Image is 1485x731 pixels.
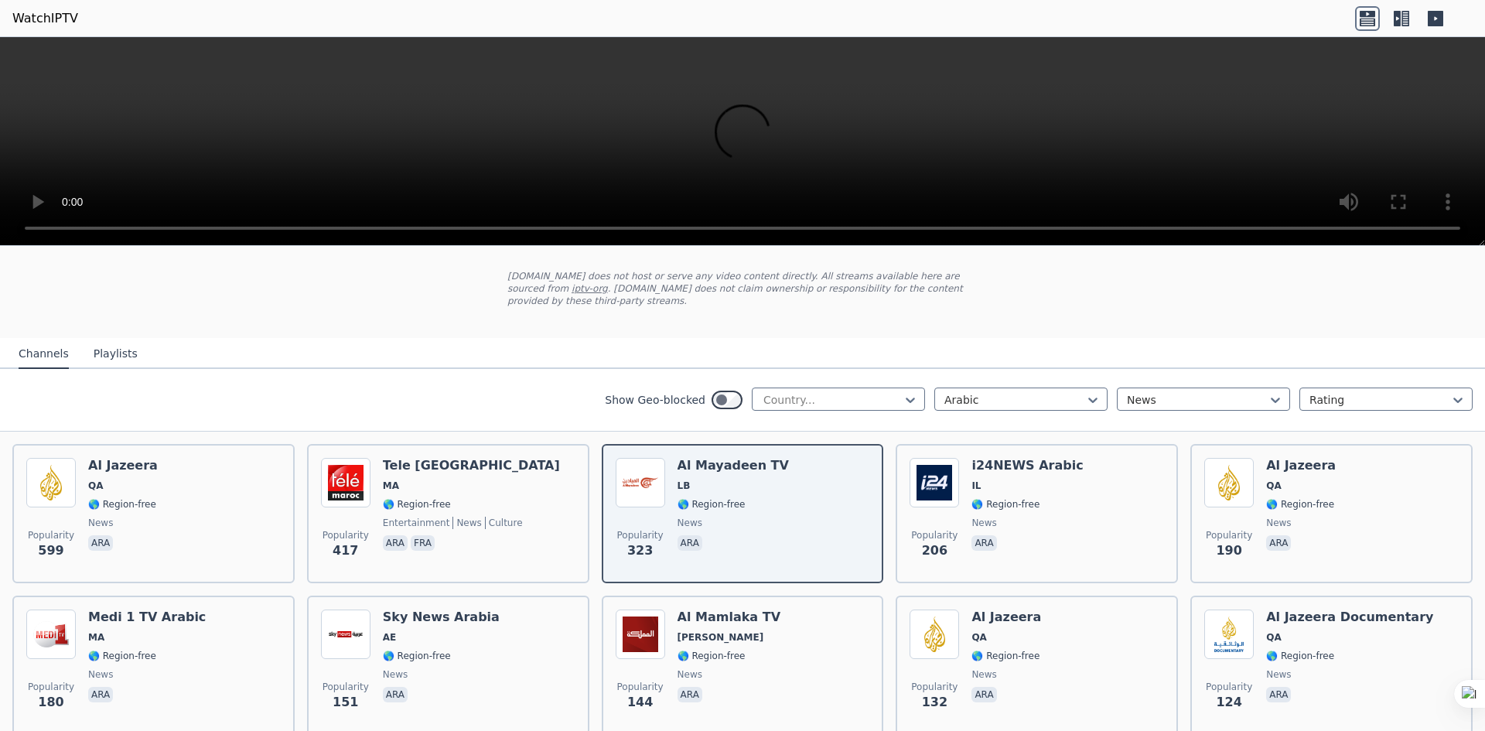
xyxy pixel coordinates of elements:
p: ara [1266,687,1291,702]
span: QA [971,631,987,644]
span: 144 [627,693,653,712]
img: Al Mamlaka TV [616,610,665,659]
span: MA [88,631,104,644]
span: LB [678,480,691,492]
span: 417 [333,541,358,560]
span: 🌎 Region-free [971,498,1039,511]
span: 🌎 Region-free [88,650,156,662]
span: 🌎 Region-free [1266,498,1334,511]
span: 🌎 Region-free [971,650,1039,662]
span: QA [1266,480,1282,492]
span: news [1266,517,1291,529]
h6: Sky News Arabia [383,610,500,625]
img: Sky News Arabia [321,610,370,659]
span: Popularity [28,681,74,693]
h6: Al Jazeera Documentary [1266,610,1433,625]
p: ara [383,687,408,702]
span: 🌎 Region-free [1266,650,1334,662]
span: Popularity [911,529,958,541]
span: 180 [38,693,63,712]
span: QA [1266,631,1282,644]
span: 124 [1216,693,1241,712]
span: news [88,517,113,529]
h6: Al Mayadeen TV [678,458,789,473]
span: news [88,668,113,681]
h6: Al Jazeera [971,610,1041,625]
p: ara [971,687,996,702]
span: AE [383,631,396,644]
span: Popularity [323,681,369,693]
span: 132 [922,693,947,712]
img: Al Jazeera [1204,458,1254,507]
span: news [1266,668,1291,681]
span: 151 [333,693,358,712]
img: Medi 1 TV Arabic [26,610,76,659]
span: news [971,517,996,529]
span: QA [88,480,104,492]
h6: Al Jazeera [88,458,158,473]
span: entertainment [383,517,450,529]
a: WatchIPTV [12,9,78,28]
label: Show Geo-blocked [605,392,705,408]
p: fra [411,535,435,551]
span: Popularity [1206,681,1252,693]
p: ara [1266,535,1291,551]
span: 🌎 Region-free [383,498,451,511]
h6: Tele [GEOGRAPHIC_DATA] [383,458,560,473]
span: Popularity [323,529,369,541]
span: culture [485,517,523,529]
span: IL [971,480,981,492]
span: [PERSON_NAME] [678,631,764,644]
span: Popularity [617,529,664,541]
p: ara [678,687,702,702]
a: iptv-org [572,283,608,294]
span: 206 [922,541,947,560]
p: [DOMAIN_NAME] does not host or serve any video content directly. All streams available here are s... [507,270,978,307]
button: Playlists [94,340,138,369]
span: news [678,668,702,681]
button: Channels [19,340,69,369]
h6: Medi 1 TV Arabic [88,610,206,625]
span: news [678,517,702,529]
span: news [452,517,481,529]
h6: Al Mamlaka TV [678,610,780,625]
span: 🌎 Region-free [88,498,156,511]
span: MA [383,480,399,492]
img: Al Jazeera [910,610,959,659]
img: i24NEWS Arabic [910,458,959,507]
span: Popularity [911,681,958,693]
span: Popularity [617,681,664,693]
span: Popularity [1206,529,1252,541]
span: news [971,668,996,681]
span: 🌎 Region-free [678,498,746,511]
p: ara [678,535,702,551]
span: 190 [1216,541,1241,560]
h6: Al Jazeera [1266,458,1336,473]
img: Al Mayadeen TV [616,458,665,507]
span: Popularity [28,529,74,541]
span: news [383,668,408,681]
p: ara [88,535,113,551]
span: 323 [627,541,653,560]
span: 599 [38,541,63,560]
p: ara [971,535,996,551]
p: ara [88,687,113,702]
h6: i24NEWS Arabic [971,458,1083,473]
img: Al Jazeera Documentary [1204,610,1254,659]
img: Al Jazeera [26,458,76,507]
span: 🌎 Region-free [383,650,451,662]
span: 🌎 Region-free [678,650,746,662]
p: ara [383,535,408,551]
img: Tele Maroc [321,458,370,507]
